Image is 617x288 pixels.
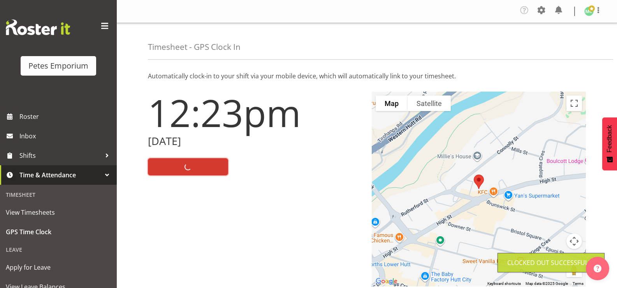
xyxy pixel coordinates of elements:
[2,222,115,242] a: GPS Time Clock
[6,261,111,273] span: Apply for Leave
[584,7,594,16] img: melissa-cowen2635.jpg
[487,281,521,286] button: Keyboard shortcuts
[2,258,115,277] a: Apply for Leave
[6,19,70,35] img: Rosterit website logo
[507,258,595,267] div: Clocked out Successfully
[6,207,111,218] span: View Timesheets
[376,95,408,111] button: Show street map
[6,226,111,238] span: GPS Time Clock
[2,242,115,258] div: Leave
[28,60,88,72] div: Petes Emporium
[2,203,115,222] a: View Timesheets
[374,276,399,286] img: Google
[566,233,582,249] button: Map camera controls
[19,150,101,161] span: Shifts
[148,71,586,81] p: Automatically clock-in to your shift via your mobile device, which will automatically link to you...
[566,95,582,111] button: Toggle fullscreen view
[573,281,584,286] a: Terms (opens in new tab)
[148,135,362,147] h2: [DATE]
[606,125,613,152] span: Feedback
[408,95,451,111] button: Show satellite imagery
[2,187,115,203] div: Timesheet
[19,130,113,142] span: Inbox
[594,265,601,272] img: help-xxl-2.png
[526,281,568,286] span: Map data ©2025 Google
[374,276,399,286] a: Open this area in Google Maps (opens a new window)
[148,42,241,51] h4: Timesheet - GPS Clock In
[19,169,101,181] span: Time & Attendance
[19,111,113,122] span: Roster
[602,117,617,170] button: Feedback - Show survey
[148,92,362,134] h1: 12:23pm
